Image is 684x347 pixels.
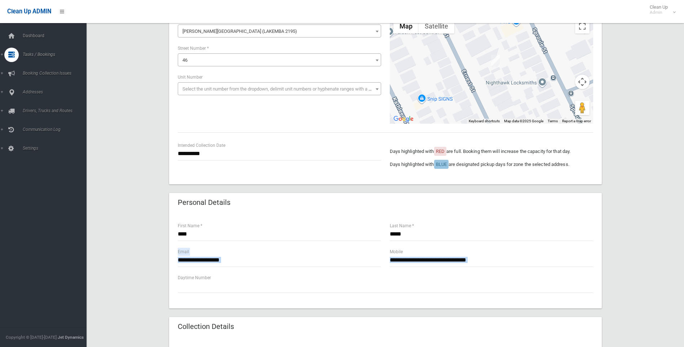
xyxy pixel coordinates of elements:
button: Toggle fullscreen view [575,19,590,34]
button: Keyboard shortcuts [469,119,500,124]
p: Days highlighted with are full. Booking them will increase the capacity for that day. [390,147,593,156]
span: Drivers, Trucks and Routes [21,108,92,113]
span: Ernest Street (LAKEMBA 2195) [178,25,381,38]
button: Show satellite imagery [419,19,454,34]
span: Communication Log [21,127,92,132]
small: Admin [650,10,668,15]
span: Addresses [21,89,92,95]
span: Clean Up [646,4,675,15]
header: Personal Details [169,196,239,210]
span: 46 [178,53,381,66]
span: 46 [180,55,379,65]
span: Tasks / Bookings [21,52,92,57]
p: Days highlighted with are designated pickup days for zone the selected address. [390,160,593,169]
span: Settings [21,146,92,151]
a: Open this area in Google Maps (opens a new window) [392,114,415,124]
span: 46 [182,57,187,63]
img: Google [392,114,415,124]
span: Copyright © [DATE]-[DATE] [6,335,57,340]
button: Drag Pegman onto the map to open Street View [575,101,590,115]
header: Collection Details [169,320,243,334]
strong: Jet Dynamics [58,335,84,340]
a: Report a map error [562,119,591,123]
span: Clean Up ADMIN [7,8,51,15]
span: Map data ©2025 Google [504,119,543,123]
div: 46 Ernest Street, LAKEMBA NSW 2195 [491,55,500,67]
button: Show street map [393,19,419,34]
button: Map camera controls [575,75,590,89]
span: BLUE [436,162,447,167]
span: Ernest Street (LAKEMBA 2195) [180,26,379,36]
span: Booking Collection Issues [21,71,92,76]
span: Dashboard [21,33,92,38]
a: Terms (opens in new tab) [548,119,558,123]
span: Select the unit number from the dropdown, delimit unit numbers or hyphenate ranges with a comma [182,86,384,92]
span: RED [436,149,445,154]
